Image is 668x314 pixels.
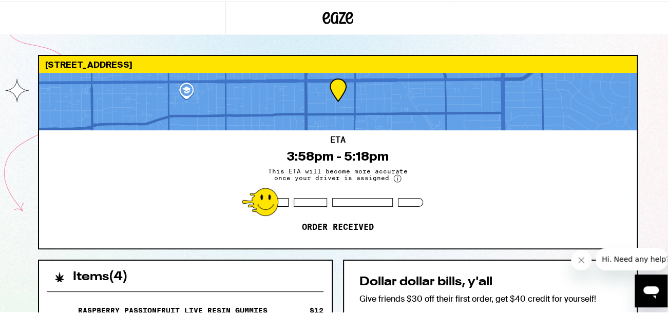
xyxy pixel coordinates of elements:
[310,305,323,313] div: $ 12
[571,248,591,269] iframe: Close message
[78,305,268,313] p: Raspberry Passionfruit Live Resin Gummies
[359,274,621,287] h2: Dollar dollar bills, y'all
[73,269,128,282] h2: Items ( 4 )
[635,273,667,306] iframe: Button to launch messaging window
[287,148,389,162] div: 3:58pm - 5:18pm
[39,54,637,71] div: [STREET_ADDRESS]
[6,7,74,15] span: Hi. Need any help?
[359,292,621,303] p: Give friends $30 off their first order, get $40 credit for yourself!
[261,166,415,181] span: This ETA will become more accurate once your driver is assigned
[330,134,346,143] h2: ETA
[302,221,374,231] p: Order received
[596,246,667,269] iframe: Message from company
